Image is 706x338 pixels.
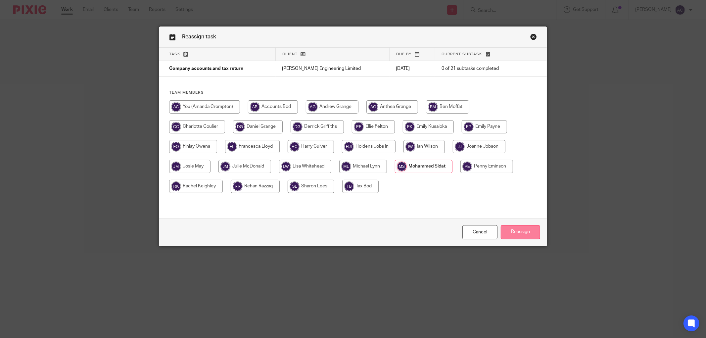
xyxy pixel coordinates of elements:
[435,61,522,77] td: 0 of 21 subtasks completed
[396,52,411,56] span: Due by
[282,65,383,72] p: [PERSON_NAME] Engineering Limited
[530,33,537,42] a: Close this dialog window
[501,225,540,239] input: Reassign
[442,52,483,56] span: Current subtask
[182,34,216,39] span: Reassign task
[282,52,298,56] span: Client
[169,52,180,56] span: Task
[396,65,428,72] p: [DATE]
[169,90,537,95] h4: Team members
[169,67,243,71] span: Company accounts and tax return
[462,225,497,239] a: Close this dialog window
